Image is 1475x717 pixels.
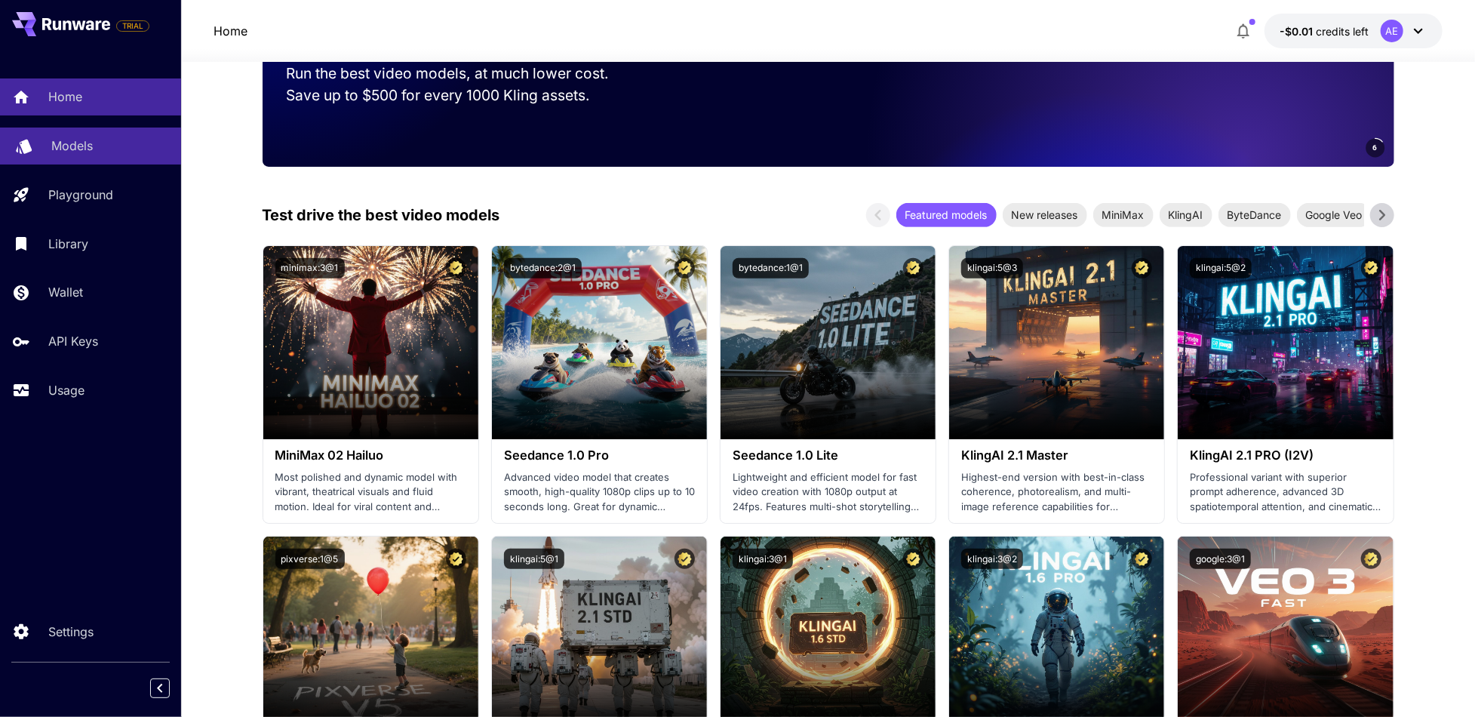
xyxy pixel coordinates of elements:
[1218,203,1291,227] div: ByteDance
[721,246,936,439] img: alt
[1190,258,1252,278] button: klingai:5@2
[1132,258,1152,278] button: Certified Model – Vetted for best performance and includes a commercial license.
[48,235,88,253] p: Library
[1381,20,1403,42] div: AE
[1178,246,1393,439] img: alt
[275,448,466,463] h3: MiniMax 02 Hailuo
[263,246,478,439] img: alt
[1316,25,1369,38] span: credits left
[504,258,582,278] button: bytedance:2@1
[733,258,809,278] button: bytedance:1@1
[949,246,1164,439] img: alt
[1160,203,1212,227] div: KlingAI
[48,381,85,399] p: Usage
[896,203,997,227] div: Featured models
[675,549,695,569] button: Certified Model – Vetted for best performance and includes a commercial license.
[1361,258,1381,278] button: Certified Model – Vetted for best performance and includes a commercial license.
[1190,448,1381,463] h3: KlingAI 2.1 PRO (I2V)
[733,549,793,569] button: klingai:3@1
[48,283,83,301] p: Wallet
[504,549,564,569] button: klingai:5@1
[1093,203,1154,227] div: MiniMax
[675,258,695,278] button: Certified Model – Vetted for best performance and includes a commercial license.
[733,448,923,463] h3: Seedance 1.0 Lite
[48,332,98,350] p: API Keys
[1093,207,1154,223] span: MiniMax
[287,63,638,85] p: Run the best video models, at much lower cost.
[1280,23,1369,39] div: -$0.011
[961,448,1152,463] h3: KlingAI 2.1 Master
[214,22,247,40] a: Home
[1160,207,1212,223] span: KlingAI
[161,675,181,702] div: Collapse sidebar
[1132,549,1152,569] button: Certified Model – Vetted for best performance and includes a commercial license.
[1297,203,1372,227] div: Google Veo
[1280,25,1316,38] span: -$0.01
[1297,207,1372,223] span: Google Veo
[896,207,997,223] span: Featured models
[1003,207,1087,223] span: New releases
[1190,549,1251,569] button: google:3@1
[1361,549,1381,569] button: Certified Model – Vetted for best performance and includes a commercial license.
[1218,207,1291,223] span: ByteDance
[263,204,500,226] p: Test drive the best video models
[504,470,695,515] p: Advanced video model that creates smooth, high-quality 1080p clips up to 10 seconds long. Great f...
[492,246,707,439] img: alt
[150,679,170,698] button: Collapse sidebar
[1265,14,1443,48] button: -$0.011AE
[275,549,345,569] button: pixverse:1@5
[275,470,466,515] p: Most polished and dynamic model with vibrant, theatrical visuals and fluid motion. Ideal for vira...
[1190,470,1381,515] p: Professional variant with superior prompt adherence, advanced 3D spatiotemporal attention, and ci...
[116,17,149,35] span: Add your payment card to enable full platform functionality.
[903,549,923,569] button: Certified Model – Vetted for best performance and includes a commercial license.
[903,258,923,278] button: Certified Model – Vetted for best performance and includes a commercial license.
[48,623,94,641] p: Settings
[446,549,466,569] button: Certified Model – Vetted for best performance and includes a commercial license.
[961,258,1023,278] button: klingai:5@3
[51,137,93,155] p: Models
[117,20,149,32] span: TRIAL
[48,186,113,204] p: Playground
[446,258,466,278] button: Certified Model – Vetted for best performance and includes a commercial license.
[214,22,247,40] nav: breadcrumb
[504,448,695,463] h3: Seedance 1.0 Pro
[287,85,638,106] p: Save up to $500 for every 1000 Kling assets.
[961,549,1023,569] button: klingai:3@2
[961,470,1152,515] p: Highest-end version with best-in-class coherence, photorealism, and multi-image reference capabil...
[733,470,923,515] p: Lightweight and efficient model for fast video creation with 1080p output at 24fps. Features mult...
[1003,203,1087,227] div: New releases
[48,88,82,106] p: Home
[1373,142,1378,153] span: 6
